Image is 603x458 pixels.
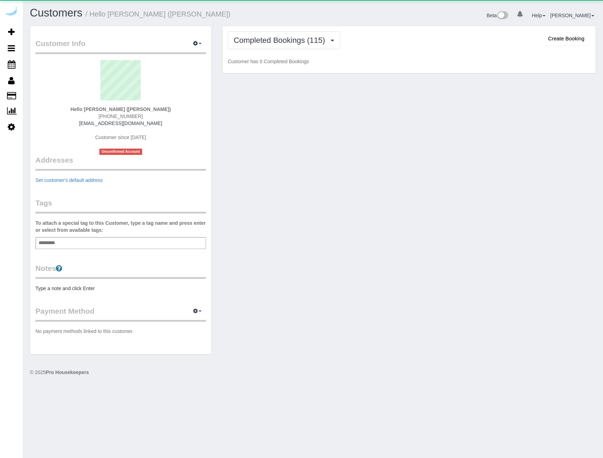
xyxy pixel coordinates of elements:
[35,198,206,214] legend: Tags
[99,113,143,119] span: [PHONE_NUMBER]
[71,106,171,112] strong: Hello [PERSON_NAME] ([PERSON_NAME])
[35,306,206,322] legend: Payment Method
[35,220,206,234] label: To attach a special tag to this Customer, type a tag name and press enter or select from availabl...
[497,11,508,20] img: New interface
[550,13,594,18] a: [PERSON_NAME]
[46,369,89,375] strong: Pro Housekeepers
[86,10,231,18] small: / Hello [PERSON_NAME] ([PERSON_NAME])
[35,38,206,54] legend: Customer Info
[99,149,142,155] span: Unconfirmed Account
[4,7,18,17] img: Automaid Logo
[35,177,103,183] a: Set customer's default address
[487,13,509,18] a: Beta
[35,285,206,292] pre: Type a note and click Enter
[542,31,590,46] button: Create Booking
[35,328,206,335] p: No payment methods linked to this customer.
[532,13,545,18] a: Help
[234,36,329,45] span: Completed Bookings (115)
[30,369,596,376] div: © 2025
[79,120,162,126] a: [EMAIL_ADDRESS][DOMAIN_NAME]
[35,263,206,279] legend: Notes
[228,58,590,65] p: Customer has 0 Completed Bookings
[30,7,82,19] a: Customers
[95,135,146,140] span: Customer since [DATE]
[228,31,340,49] button: Completed Bookings (115)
